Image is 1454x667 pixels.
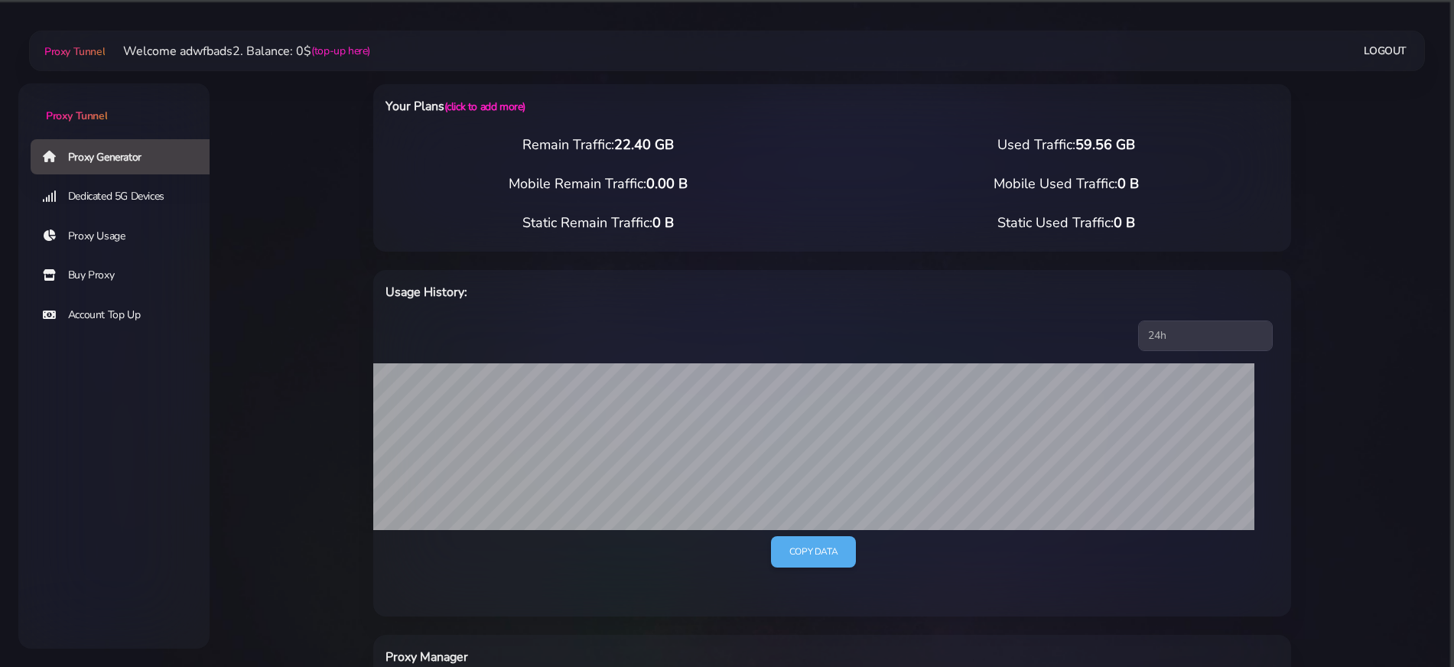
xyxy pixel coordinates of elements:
a: Proxy Tunnel [41,39,105,63]
li: Welcome adwfbads2. Balance: 0$ [105,42,370,60]
a: Proxy Tunnel [18,83,210,124]
a: Copy data [771,536,856,568]
h6: Proxy Manager [385,647,899,667]
a: (top-up here) [311,43,370,59]
a: Proxy Generator [31,139,222,174]
span: 0.00 B [646,174,688,193]
div: Static Used Traffic: [832,213,1300,233]
div: Used Traffic: [832,135,1300,155]
iframe: Webchat Widget [1228,417,1435,648]
a: Logout [1364,37,1407,65]
a: Dedicated 5G Devices [31,179,222,214]
a: Buy Proxy [31,258,222,293]
span: 59.56 GB [1075,135,1135,154]
div: Static Remain Traffic: [364,213,832,233]
span: 0 B [652,213,674,232]
div: Mobile Remain Traffic: [364,174,832,194]
span: 0 B [1117,174,1139,193]
div: Mobile Used Traffic: [832,174,1300,194]
a: Proxy Usage [31,219,222,254]
h6: Usage History: [385,282,899,302]
span: Proxy Tunnel [46,109,107,123]
span: 22.40 GB [614,135,674,154]
a: (click to add more) [444,99,525,114]
span: Proxy Tunnel [44,44,105,59]
a: Account Top Up [31,298,222,333]
div: Remain Traffic: [364,135,832,155]
h6: Your Plans [385,96,899,116]
span: 0 B [1114,213,1135,232]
